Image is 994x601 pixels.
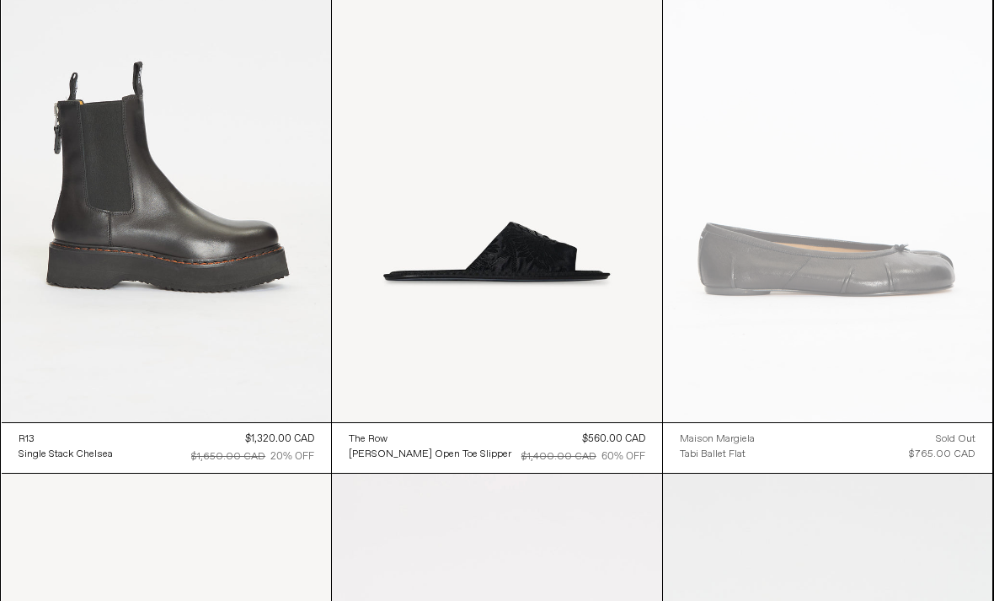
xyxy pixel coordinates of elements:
[349,432,387,447] div: The Row
[349,432,511,447] a: The Row
[19,448,113,462] div: Single Stack Chelsea
[909,447,975,462] div: $765.00 CAD
[582,432,645,447] div: $560.00 CAD
[245,432,314,447] div: $1,320.00 CAD
[19,432,113,447] a: R13
[680,447,755,462] a: Tabi Ballet Flat
[601,449,645,464] div: 60% OFF
[936,432,975,447] div: Sold out
[19,447,113,462] a: Single Stack Chelsea
[349,448,511,462] div: [PERSON_NAME] Open Toe Slipper
[680,448,745,462] div: Tabi Ballet Flat
[191,449,265,464] div: $1,650.00 CAD
[19,432,35,447] div: R13
[270,449,314,464] div: 20% OFF
[521,449,596,464] div: $1,400.00 CAD
[680,432,755,447] a: Maison Margiela
[349,447,511,462] a: [PERSON_NAME] Open Toe Slipper
[680,432,755,447] div: Maison Margiela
